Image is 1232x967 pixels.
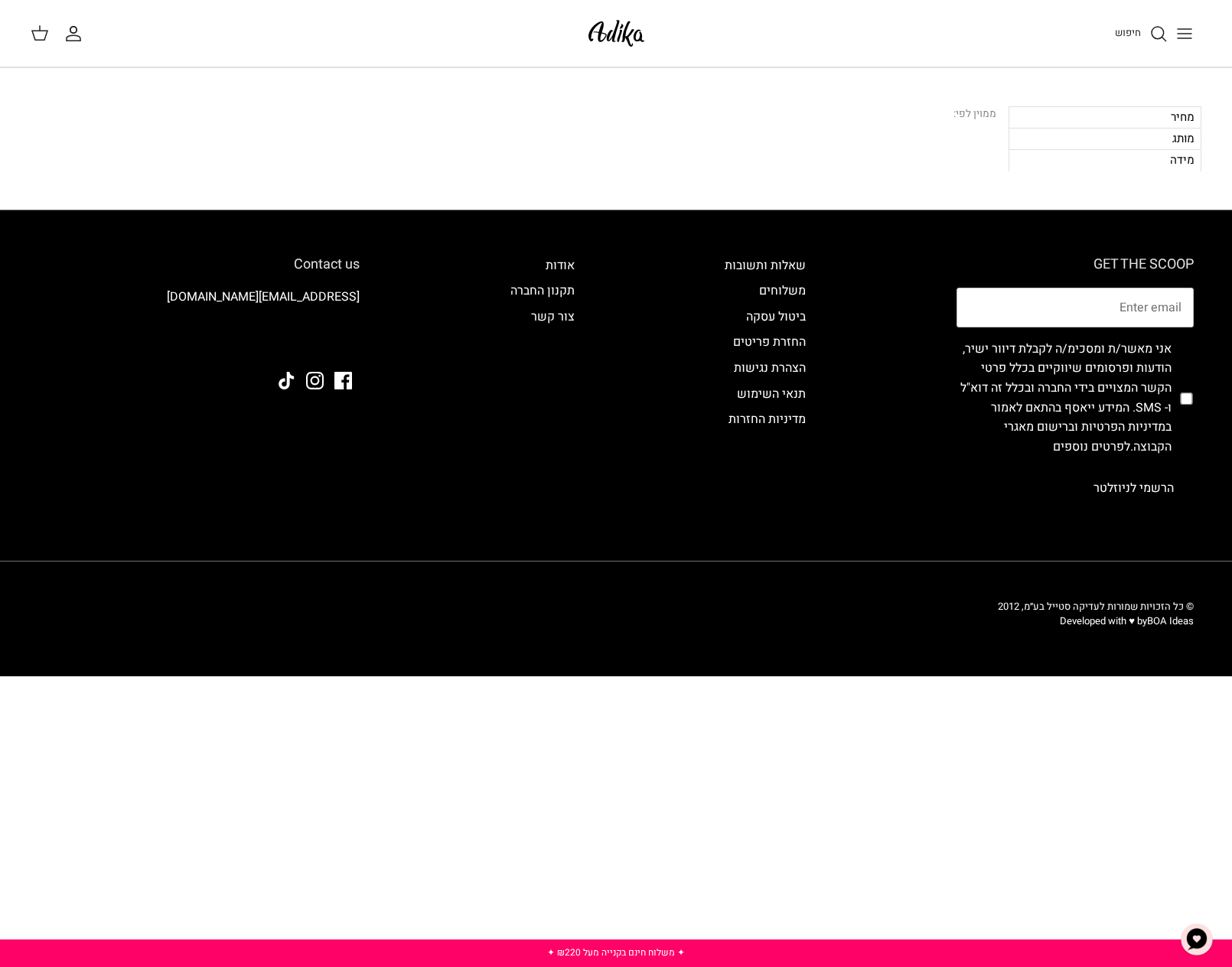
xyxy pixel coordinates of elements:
[728,410,806,428] a: מדיניות החזרות
[733,333,806,351] a: החזרת פריטים
[1168,17,1201,50] button: Toggle menu
[1009,149,1201,171] div: מידה
[1174,917,1220,962] button: צ'אט
[510,282,575,300] a: תקנון החברה
[306,372,324,389] a: Instagram
[38,256,360,273] h6: Contact us
[64,24,89,43] a: החשבון שלי
[998,614,1194,628] p: Developed with ♥ by
[318,330,360,350] img: Adika IL
[1074,469,1194,507] button: הרשמי לניוזלטר
[584,15,649,51] img: Adika IL
[957,288,1194,327] input: Email
[746,308,806,326] a: ביטול עסקה
[1115,24,1168,43] a: חיפוש
[1115,25,1141,40] span: חיפוש
[759,282,806,300] a: משלוחים
[1009,106,1201,128] div: מחיר
[167,288,360,306] a: [EMAIL_ADDRESS][DOMAIN_NAME]
[953,106,996,123] div: ממוין לפי:
[495,256,590,508] div: Secondary navigation
[334,372,352,389] a: Facebook
[957,340,1172,457] label: אני מאשר/ת ומסכימ/ה לקבלת דיוור ישיר, הודעות ופרסומים שיווקיים בכלל פרטי הקשר המצויים בידי החברה ...
[734,359,806,377] a: הצהרת נגישות
[957,256,1194,273] h6: GET THE SCOOP
[546,256,575,275] a: אודות
[709,256,821,508] div: Secondary navigation
[1053,438,1130,456] a: לפרטים נוספים
[1009,128,1201,149] div: מותג
[278,372,295,389] a: Tiktok
[547,946,685,959] a: ✦ משלוח חינם בקנייה מעל ₪220 ✦
[1147,614,1194,628] a: BOA Ideas
[737,385,806,403] a: תנאי השימוש
[725,256,806,275] a: שאלות ותשובות
[531,308,575,326] a: צור קשר
[998,599,1194,614] span: © כל הזכויות שמורות לעדיקה סטייל בע״מ, 2012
